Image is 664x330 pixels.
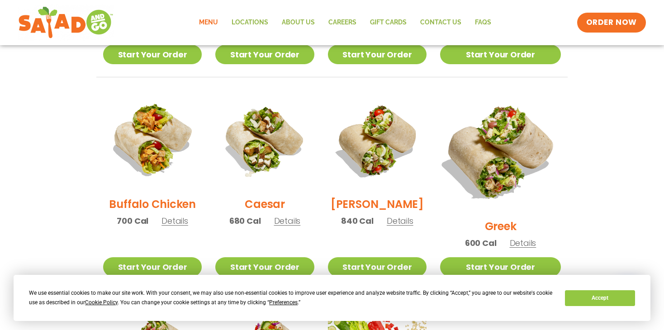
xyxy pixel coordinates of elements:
[331,196,424,212] h2: [PERSON_NAME]
[440,45,561,64] a: Start Your Order
[328,257,427,277] a: Start Your Order
[103,91,202,189] img: Product photo for Buffalo Chicken Wrap
[577,13,646,33] a: ORDER NOW
[225,12,275,33] a: Locations
[440,257,561,277] a: Start Your Order
[322,12,363,33] a: Careers
[328,91,427,189] img: Product photo for Cobb Wrap
[192,12,498,33] nav: Menu
[565,290,635,306] button: Accept
[103,45,202,64] a: Start Your Order
[85,299,118,306] span: Cookie Policy
[109,196,195,212] h2: Buffalo Chicken
[29,288,554,307] div: We use essential cookies to make our site work. With your consent, we may also use non-essential ...
[229,215,261,227] span: 680 Cal
[465,237,497,249] span: 600 Cal
[274,215,301,226] span: Details
[430,80,571,222] img: Product photo for Greek Wrap
[468,12,498,33] a: FAQs
[117,215,148,227] span: 700 Cal
[245,196,285,212] h2: Caesar
[161,215,188,226] span: Details
[510,237,536,249] span: Details
[413,12,468,33] a: Contact Us
[328,45,427,64] a: Start Your Order
[192,12,225,33] a: Menu
[387,215,413,226] span: Details
[485,218,517,234] h2: Greek
[269,299,298,306] span: Preferences
[14,275,650,321] div: Cookie Consent Prompt
[586,17,637,28] span: ORDER NOW
[215,91,314,189] img: Product photo for Caesar Wrap
[103,257,202,277] a: Start Your Order
[215,45,314,64] a: Start Your Order
[341,215,374,227] span: 840 Cal
[18,5,114,41] img: new-SAG-logo-768×292
[275,12,322,33] a: About Us
[363,12,413,33] a: GIFT CARDS
[215,257,314,277] a: Start Your Order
